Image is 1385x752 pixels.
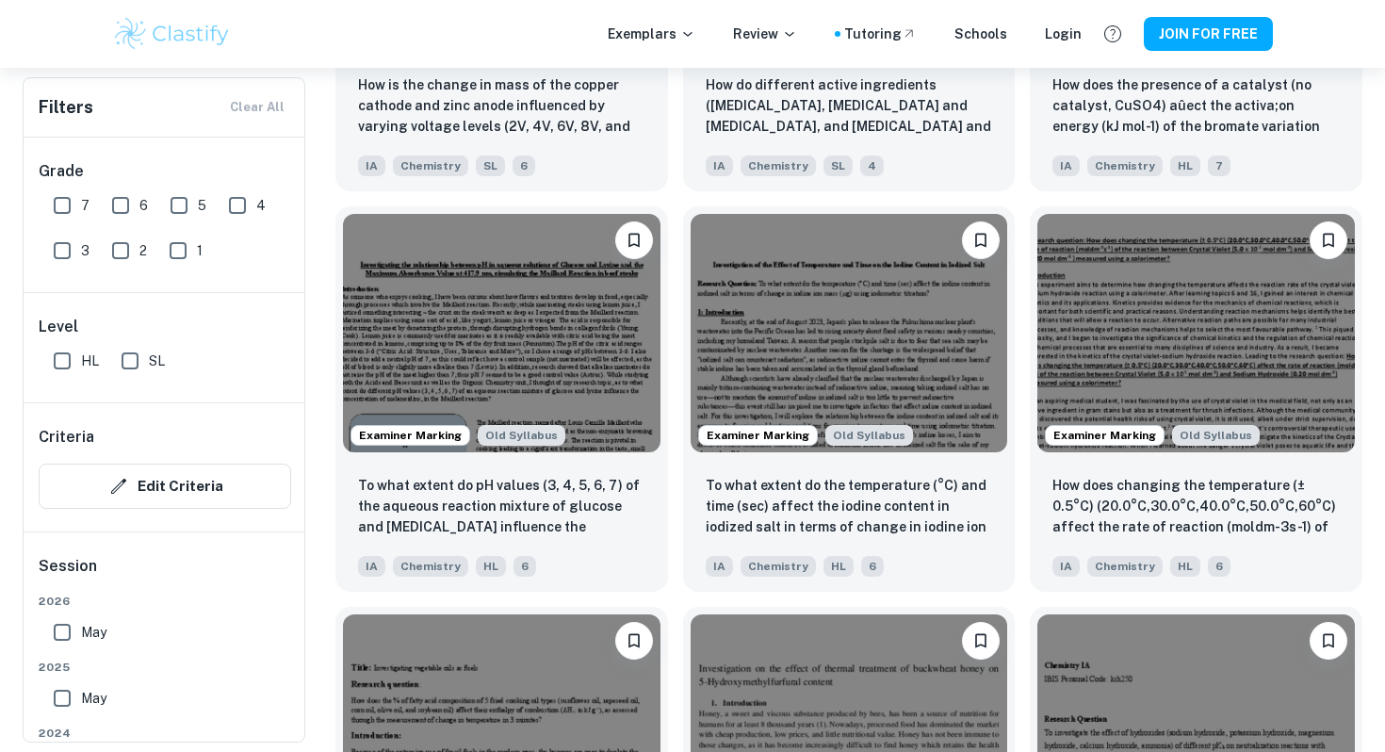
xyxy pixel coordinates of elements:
span: Examiner Marking [699,427,817,444]
span: May [81,622,106,643]
span: Chemistry [741,556,816,577]
div: Starting from the May 2025 session, the Chemistry IA requirements have changed. It's OK to refer ... [825,425,913,446]
p: To what extent do the temperature (°C) and time (sec) affect the iodine content in iodized salt i... [706,475,993,539]
span: IA [1052,155,1080,176]
span: 2024 [39,725,291,742]
span: 2 [139,240,147,261]
span: Old Syllabus [1172,425,1260,446]
a: Examiner MarkingStarting from the May 2025 session, the Chemistry IA requirements have changed. I... [1030,206,1362,591]
h6: Level [39,316,291,338]
span: IA [1052,556,1080,577]
span: 4 [860,155,884,176]
span: IA [358,556,385,577]
span: IA [358,155,385,176]
h6: Criteria [39,426,94,449]
p: How is the change in mass of the copper cathode and zinc anode influenced by varying voltage leve... [358,74,645,139]
p: How does the presence of a catalyst (no catalyst, CuSO4) aûect the activa;on energy (kJ mol-1) of... [1052,74,1340,139]
p: Exemplars [608,24,695,44]
a: Login [1045,24,1082,44]
h6: Session [39,555,291,593]
button: Please log in to bookmark exemplars [962,622,1000,660]
button: Help and Feedback [1097,18,1129,50]
span: SL [476,155,505,176]
span: 2025 [39,659,291,676]
span: 3 [81,240,90,261]
span: Chemistry [393,556,468,577]
a: Examiner MarkingStarting from the May 2025 session, the Chemistry IA requirements have changed. I... [683,206,1016,591]
a: Schools [954,24,1007,44]
h6: Filters [39,94,93,121]
span: Chemistry [393,155,468,176]
span: Examiner Marking [351,427,469,444]
span: Examiner Marking [1046,427,1164,444]
button: Please log in to bookmark exemplars [962,221,1000,259]
span: 7 [81,195,90,216]
span: HL [1170,155,1200,176]
button: Edit Criteria [39,464,291,509]
span: 6 [861,556,884,577]
button: Please log in to bookmark exemplars [615,622,653,660]
img: Chemistry IA example thumbnail: To what extent do pH values (3, 4, 5, 6, [343,214,660,451]
p: Review [733,24,797,44]
p: How does changing the temperature (± 0.5°C) (20.0°C,30.0°C,40.0°C,50.0°C,60°C) affect the rate of... [1052,475,1340,539]
button: JOIN FOR FREE [1144,17,1273,51]
span: 6 [513,155,535,176]
span: IA [706,556,733,577]
button: Please log in to bookmark exemplars [1310,622,1347,660]
span: Chemistry [1087,155,1163,176]
span: Chemistry [741,155,816,176]
a: Tutoring [844,24,917,44]
img: Chemistry IA example thumbnail: To what extent do the temperature (°C) a [691,214,1008,451]
a: Examiner MarkingStarting from the May 2025 session, the Chemistry IA requirements have changed. I... [335,206,668,591]
span: HL [81,351,99,371]
span: 6 [1208,556,1230,577]
span: IA [706,155,733,176]
p: How do different active ingredients (calcium carbonate, calcium carbonate and magnesium carbonate... [706,74,993,139]
button: Please log in to bookmark exemplars [1310,221,1347,259]
span: 6 [139,195,148,216]
span: Old Syllabus [825,425,913,446]
span: SL [823,155,853,176]
span: HL [476,556,506,577]
span: HL [823,556,854,577]
img: Clastify logo [112,15,232,53]
span: Old Syllabus [478,425,565,446]
h6: Grade [39,160,291,183]
span: May [81,688,106,709]
div: Starting from the May 2025 session, the Chemistry IA requirements have changed. It's OK to refer ... [478,425,565,446]
span: 1 [197,240,203,261]
span: SL [149,351,165,371]
span: 6 [513,556,536,577]
span: 4 [256,195,266,216]
span: 5 [198,195,206,216]
p: To what extent do pH values (3, 4, 5, 6, 7) of the aqueous reaction mixture of glucose and lysine... [358,475,645,539]
span: 7 [1208,155,1230,176]
span: Chemistry [1087,556,1163,577]
span: 2026 [39,593,291,610]
span: HL [1170,556,1200,577]
button: Please log in to bookmark exemplars [615,221,653,259]
div: Starting from the May 2025 session, the Chemistry IA requirements have changed. It's OK to refer ... [1172,425,1260,446]
img: Chemistry IA example thumbnail: How does changing the temperature (± 0.5 [1037,214,1355,451]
